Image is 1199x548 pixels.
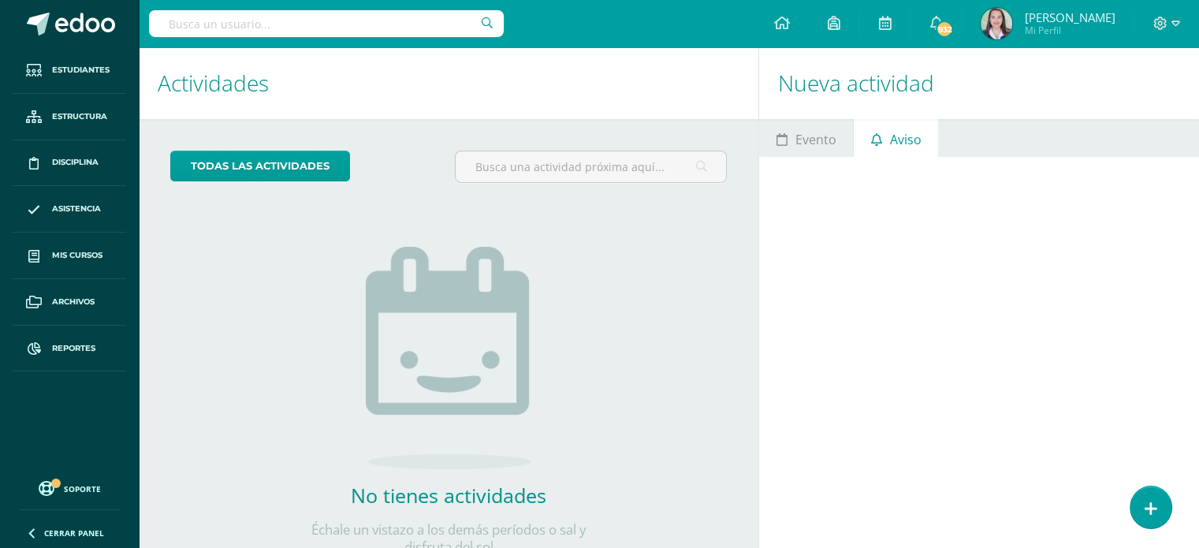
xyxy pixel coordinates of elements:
span: Cerrar panel [44,527,104,539]
span: Disciplina [52,156,99,169]
input: Busca una actividad próxima aquí... [456,151,726,182]
a: Soporte [19,477,120,498]
img: 1ce4f04f28ed9ad3a58b77722272eac1.png [981,8,1012,39]
span: Asistencia [52,203,101,215]
a: Estructura [861,414,947,425]
label: Fecha: [1018,182,1174,194]
input: Busca un usuario... [149,10,504,37]
a: Estructura [13,94,126,140]
h2: No tienes actividades [291,482,606,509]
span: Estudiantes [52,64,110,76]
h1: Actividades [158,47,739,119]
span: Aviso [890,121,922,158]
input: Fecha de entrega [1019,201,1173,232]
span: 932 [936,21,953,38]
input: Título [785,201,1006,232]
h1: Nueva actividad [778,47,1180,119]
span: Estructura [52,110,107,123]
a: Estudiantes [13,47,126,94]
a: Mis cursos [13,233,126,279]
a: Aviso [854,119,938,157]
span: [PERSON_NAME] [1024,9,1115,25]
span: Mi Perfil [1024,24,1115,37]
span: Evento [795,121,836,158]
a: Evento [759,119,853,157]
label: Invitar al evento a: [784,383,1174,395]
a: Asistencia [13,186,126,233]
span: Mis cursos [52,249,102,262]
span: Búsqueda por: [784,415,861,426]
a: todas las Actividades [170,151,350,181]
span: Archivos [52,296,95,308]
a: Disciplina [13,140,126,187]
strong: Estructura [861,413,939,427]
a: Reportes [13,326,126,372]
span: Reportes [52,342,95,355]
span: Soporte [64,483,101,494]
input: Ej. Primero primaria [785,434,1173,464]
a: Archivos [13,279,126,326]
img: no_activities.png [366,247,531,469]
label: Título: [784,182,1007,194]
